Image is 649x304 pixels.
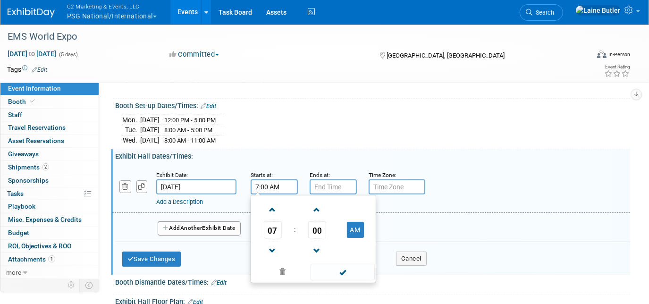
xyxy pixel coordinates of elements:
span: 1 [48,255,55,262]
input: Time Zone [369,179,425,194]
a: Decrement Minute [308,238,326,262]
input: Start Time [251,179,298,194]
td: : [292,221,297,238]
a: Tasks [0,187,99,200]
span: Search [532,9,554,16]
button: Committed [167,50,223,59]
td: Mon. [122,115,140,125]
a: Clear selection [253,266,312,279]
div: Booth Set-up Dates/Times: [115,99,630,111]
a: Edit [211,279,227,286]
span: Staff [8,111,22,118]
td: [DATE] [140,115,160,125]
input: End Time [310,179,357,194]
a: Shipments2 [0,161,99,174]
div: In-Person [608,51,630,58]
img: Format-Inperson.png [597,51,607,58]
td: [DATE] [140,125,160,135]
a: Edit [32,67,47,73]
span: Asset Reservations [8,137,64,144]
td: [DATE] [140,135,160,145]
span: (5 days) [58,51,78,58]
span: 8:00 AM - 11:00 AM [164,137,216,144]
a: Increment Minute [308,197,326,221]
button: AM [347,222,364,238]
span: to [27,50,36,58]
a: ROI, Objectives & ROO [0,240,99,253]
a: Giveaways [0,148,99,160]
span: 8:00 AM - 5:00 PM [164,127,212,134]
span: Booth [8,98,37,105]
td: Toggle Event Tabs [80,279,99,291]
a: Asset Reservations [0,135,99,147]
div: Event Rating [604,65,630,69]
span: Travel Reservations [8,124,66,131]
button: AddAnotherExhibit Date [158,221,241,236]
a: Budget [0,227,99,239]
td: Tags [7,65,47,74]
span: ROI, Objectives & ROO [8,242,71,250]
a: Add a Description [156,198,203,205]
span: [GEOGRAPHIC_DATA], [GEOGRAPHIC_DATA] [387,52,505,59]
a: more [0,266,99,279]
td: Personalize Event Tab Strip [63,279,80,291]
span: Misc. Expenses & Credits [8,216,82,223]
span: 12:00 PM - 5:00 PM [164,117,216,124]
span: Shipments [8,163,49,171]
a: Staff [0,109,99,121]
input: Date [156,179,236,194]
small: Exhibit Date: [156,172,188,178]
div: EMS World Expo [4,28,577,45]
span: Budget [8,229,29,236]
img: Laine Butler [575,5,621,16]
small: Time Zone: [369,172,396,178]
span: G2 Marketing & Events, LLC [67,1,157,11]
td: Tue. [122,125,140,135]
a: Sponsorships [0,174,99,187]
span: Another [180,225,202,231]
a: Edit [201,103,216,110]
button: Cancel [396,252,427,266]
span: 2 [42,163,49,170]
span: Pick Minute [308,221,326,238]
span: Attachments [8,255,55,263]
div: Booth Dismantle Dates/Times: [115,275,630,287]
span: Pick Hour [264,221,282,238]
a: Decrement Hour [264,238,282,262]
a: Booth [0,95,99,108]
span: [DATE] [DATE] [7,50,57,58]
a: Event Information [0,82,99,95]
img: ExhibitDay [8,8,55,17]
a: Misc. Expenses & Credits [0,213,99,226]
a: Search [520,4,563,21]
span: Giveaways [8,150,39,158]
a: Playbook [0,200,99,213]
button: Save Changes [122,252,181,267]
i: Booth reservation complete [30,99,35,104]
td: Wed. [122,135,140,145]
span: more [6,269,21,276]
span: Tasks [7,190,24,197]
small: Starts at: [251,172,273,178]
a: Increment Hour [264,197,282,221]
a: Travel Reservations [0,121,99,134]
span: Playbook [8,203,35,210]
div: Event Format [538,49,630,63]
a: Done [310,266,375,279]
span: Sponsorships [8,177,49,184]
span: Event Information [8,84,61,92]
div: Exhibit Hall Dates/Times: [115,149,630,161]
small: Ends at: [310,172,330,178]
a: Attachments1 [0,253,99,266]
